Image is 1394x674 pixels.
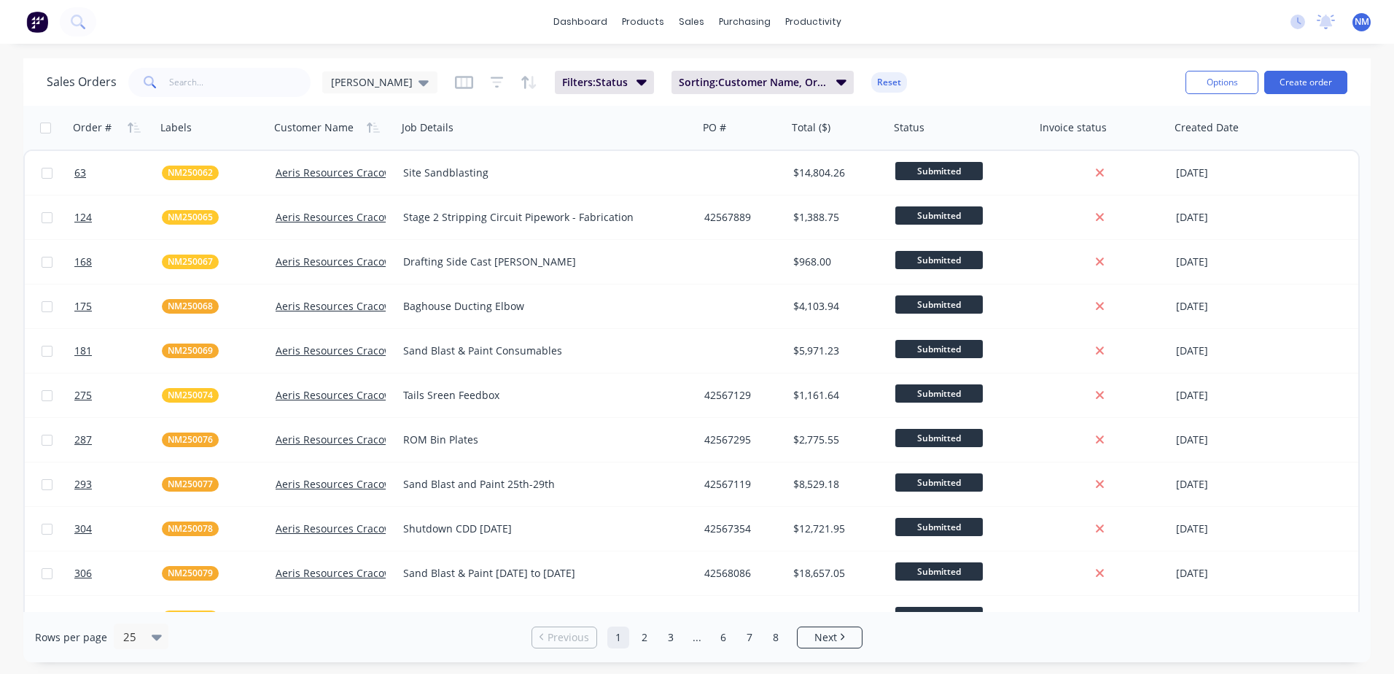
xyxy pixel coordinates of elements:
div: products [615,11,671,33]
div: Sand Blast and Paint 25th-29th [403,477,678,492]
a: Page 2 [634,627,655,648]
span: Next [814,630,837,645]
a: Jump forward [686,627,708,648]
div: $8,529.18 [793,477,879,492]
button: NM250065 [162,210,219,225]
div: sales [671,11,712,33]
div: 42567889 [704,210,778,225]
span: NM250068 [168,299,213,314]
div: 42567119 [704,477,778,492]
a: Aeris Resources Cracow Operations [276,566,450,580]
div: [DATE] [1176,611,1285,625]
a: Aeris Resources Cracow Operations [276,477,450,491]
a: 275 [74,373,162,417]
div: PO # [703,120,726,135]
h1: Sales Orders [47,75,117,89]
span: [PERSON_NAME] [331,74,413,90]
span: 275 [74,388,92,403]
span: NM250076 [168,433,213,447]
div: Total ($) [792,120,830,135]
div: $1,388.75 [793,210,879,225]
a: 181 [74,329,162,373]
a: 63 [74,151,162,195]
div: [DATE] [1176,255,1285,269]
div: $1,161.64 [793,388,879,403]
span: Submitted [895,518,983,536]
a: Next page [798,630,862,645]
div: [DATE] [1176,566,1285,581]
span: Previous [548,630,589,645]
div: [DATE] [1176,344,1285,358]
span: NM250067 [168,255,213,269]
div: productivity [778,11,849,33]
div: $2,775.55 [793,433,879,447]
span: NM250069 [168,344,213,358]
div: Stage 2 Stripping Circuit Pipework - Fabrication [403,210,678,225]
span: 175 [74,299,92,314]
span: 293 [74,477,92,492]
a: Aeris Resources Cracow Operations [276,299,450,313]
a: Aeris Resources Cracow Operations [276,388,450,402]
div: purchasing [712,11,778,33]
div: Labels [160,120,192,135]
a: Page 3 [660,627,682,648]
div: [DATE] [1176,210,1285,225]
span: NM250077 [168,477,213,492]
span: 304 [74,522,92,536]
span: NM250065 [168,210,213,225]
div: Baghouse Ducting Elbow [403,299,678,314]
div: $18,657.05 [793,566,879,581]
div: [DATE] [1176,166,1285,180]
div: Order # [73,120,112,135]
span: 63 [74,166,86,180]
div: Stripping Circuit Pipe Installation [403,611,678,625]
a: dashboard [546,11,615,33]
span: Submitted [895,473,983,492]
span: 306 [74,566,92,581]
div: $14,804.26 [793,166,879,180]
button: Create order [1264,71,1347,94]
span: Submitted [895,162,983,180]
div: [DATE] [1176,477,1285,492]
a: Page 7 [739,627,760,648]
div: $5,971.23 [793,344,879,358]
div: $3,873.61 [793,611,879,625]
a: 307 [74,596,162,640]
button: NM250062 [162,166,219,180]
div: $4,103.94 [793,299,879,314]
span: 181 [74,344,92,358]
button: Sorting:Customer Name, Order # [671,71,854,94]
div: Shutdown CDD [DATE] [403,522,678,536]
div: Sand Blast & Paint [DATE] to [DATE] [403,566,678,581]
span: 168 [74,255,92,269]
button: NM250067 [162,255,219,269]
div: [DATE] [1176,388,1285,403]
a: Page 1 is your current page [607,627,629,648]
div: Status [894,120,924,135]
span: 307 [74,611,92,625]
span: 287 [74,433,92,447]
button: Reset [871,72,907,93]
button: NM250069 [162,344,219,358]
span: Rows per page [35,630,107,645]
span: Sorting: Customer Name, Order # [679,75,828,90]
a: 306 [74,551,162,595]
span: Filters: Status [562,75,628,90]
span: Submitted [895,429,983,447]
a: Aeris Resources Cracow Operations [276,166,450,179]
div: Sand Blast & Paint Consumables [403,344,678,358]
div: [DATE] [1176,522,1285,536]
span: Submitted [895,562,983,581]
div: ROM Bin Plates [403,433,678,447]
ul: Pagination [526,627,868,648]
a: Aeris Resources Cracow Operations [276,611,450,624]
span: NM250078 [168,522,213,536]
div: [DATE] [1176,299,1285,314]
div: Tails Sreen Feedbox [403,388,678,403]
span: Submitted [895,251,983,269]
div: Customer Name [274,120,354,135]
a: 175 [74,284,162,328]
div: Job Details [402,120,453,135]
span: Submitted [895,607,983,625]
span: NM250062 [168,166,213,180]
